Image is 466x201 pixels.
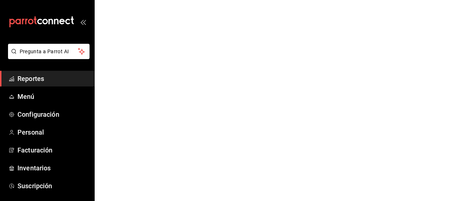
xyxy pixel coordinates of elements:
[17,145,88,155] span: Facturación
[17,163,88,173] span: Inventarios
[17,109,88,119] span: Configuración
[20,48,78,55] span: Pregunta a Parrot AI
[80,19,86,25] button: open_drawer_menu
[17,74,88,84] span: Reportes
[5,53,90,61] a: Pregunta a Parrot AI
[8,44,90,59] button: Pregunta a Parrot AI
[17,127,88,137] span: Personal
[17,181,88,191] span: Suscripción
[17,92,88,101] span: Menú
